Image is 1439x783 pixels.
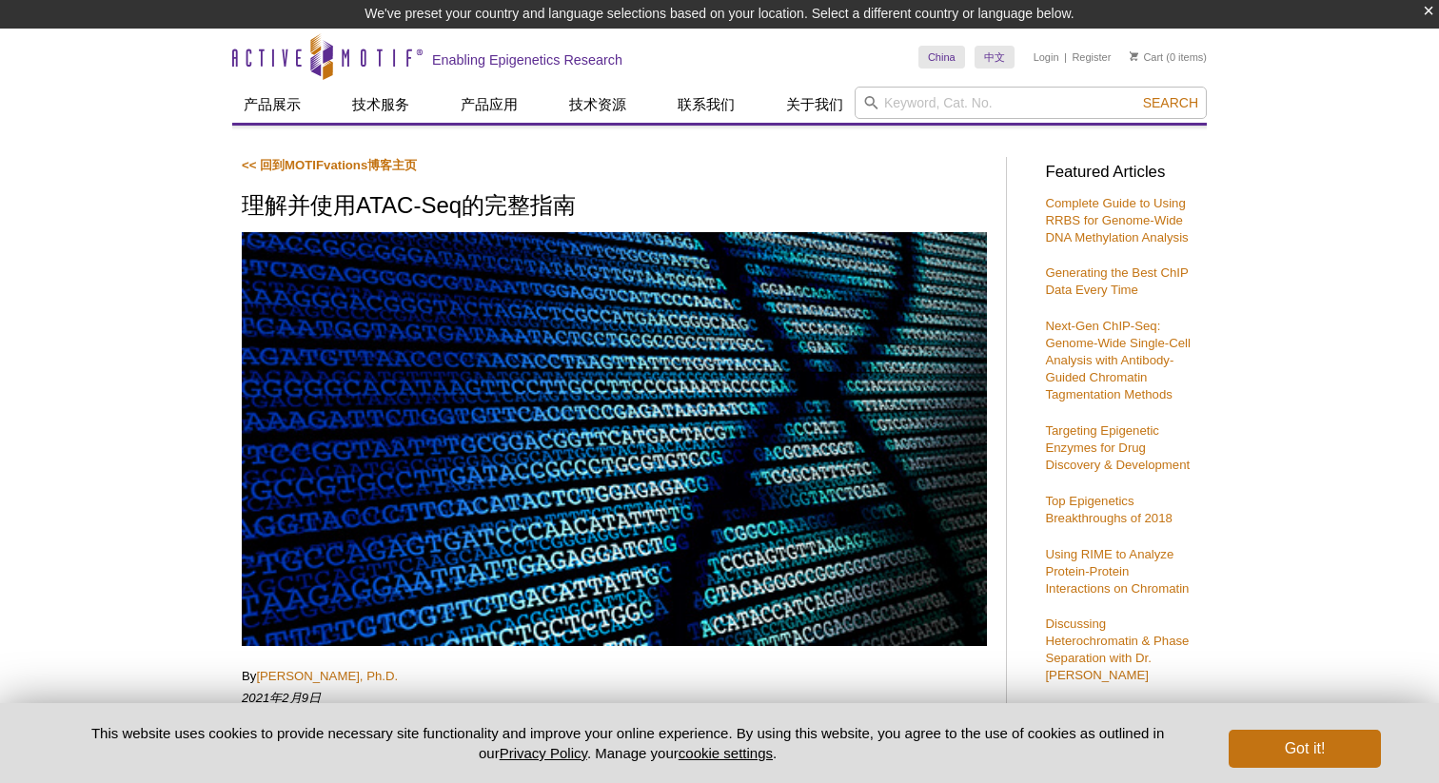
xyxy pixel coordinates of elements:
h3: Featured Articles [1045,165,1197,181]
a: 技术服务 [341,87,421,123]
a: Register [1072,50,1111,64]
a: Next-Gen ChIP-Seq: Genome-Wide Single-Cell Analysis with Antibody-Guided Chromatin Tagmentation M... [1045,319,1190,401]
a: 技术资源 [558,87,638,123]
a: Generating the Best ChIP Data Every Time [1045,265,1188,297]
span: Search [1143,95,1198,110]
a: China [918,46,965,69]
img: Your Cart [1130,51,1138,61]
a: 产品应用 [449,87,529,123]
input: Keyword, Cat. No. [855,87,1207,119]
a: Cart [1130,50,1163,64]
a: Targeting Epigenetic Enzymes for Drug Discovery & Development [1045,423,1190,472]
a: Discussing Heterochromatin & Phase Separation with Dr. [PERSON_NAME] [1045,617,1189,682]
a: 关于我们 [775,87,855,123]
a: 中文 [975,46,1015,69]
p: By [242,668,987,685]
p: This website uses cookies to provide necessary site functionality and improve your online experie... [58,723,1197,763]
img: ATAC-Seq [242,232,987,646]
em: 2021年2月9日 [242,691,321,705]
button: cookie settings [679,745,773,761]
button: Got it! [1229,730,1381,768]
button: Search [1137,94,1204,111]
a: [PERSON_NAME], Ph.D. [256,669,398,683]
h1: 理解并使用ATAC-Seq的完整指南 [242,193,987,221]
li: (0 items) [1130,46,1207,69]
li: | [1064,46,1067,69]
a: Top Epigenetics Breakthroughs of 2018 [1045,494,1172,525]
a: Login [1034,50,1059,64]
a: Privacy Policy [500,745,587,761]
a: Using RIME to Analyze Protein-Protein Interactions on Chromatin [1045,547,1189,596]
h2: Enabling Epigenetics Research [432,51,622,69]
a: << 回到MOTIFvations博客主页 [242,158,417,172]
a: 联系我们 [666,87,746,123]
a: Complete Guide to Using RRBS for Genome-Wide DNA Methylation Analysis [1045,196,1188,245]
a: 产品展示 [232,87,312,123]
